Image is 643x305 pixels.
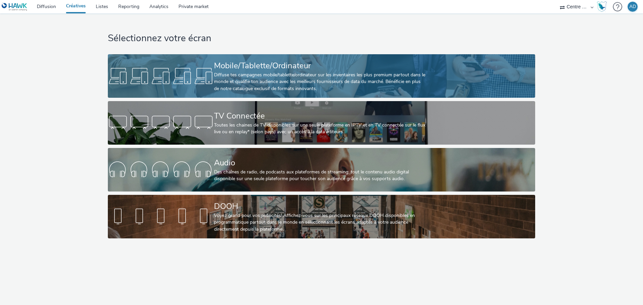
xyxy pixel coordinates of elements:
h1: Sélectionnez votre écran [108,32,535,45]
a: Mobile/Tablette/OrdinateurDiffuse tes campagnes mobile/tablette/ordinateur sur les inventaires le... [108,54,535,98]
img: undefined Logo [2,3,27,11]
div: Audio [214,157,426,169]
a: Hawk Academy [597,1,610,12]
a: DOOHVoyez grand pour vos publicités! Affichez-vous sur les principaux réseaux DOOH disponibles en... [108,195,535,238]
div: DOOH [214,201,426,212]
div: Diffuse tes campagnes mobile/tablette/ordinateur sur les inventaires les plus premium partout dan... [214,72,426,92]
a: TV ConnectéeToutes les chaines de TV disponibles sur une seule plateforme en IPTV et en TV connec... [108,101,535,145]
div: TV Connectée [214,110,426,122]
div: Voyez grand pour vos publicités! Affichez-vous sur les principaux réseaux DOOH disponibles en pro... [214,212,426,233]
div: AD [629,2,636,12]
a: AudioDes chaînes de radio, de podcasts aux plateformes de streaming: tout le contenu audio digita... [108,148,535,192]
div: Toutes les chaines de TV disponibles sur une seule plateforme en IPTV et en TV connectée sur le f... [214,122,426,136]
div: Mobile/Tablette/Ordinateur [214,60,426,72]
div: Des chaînes de radio, de podcasts aux plateformes de streaming: tout le contenu audio digital dis... [214,169,426,182]
img: Hawk Academy [597,1,607,12]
